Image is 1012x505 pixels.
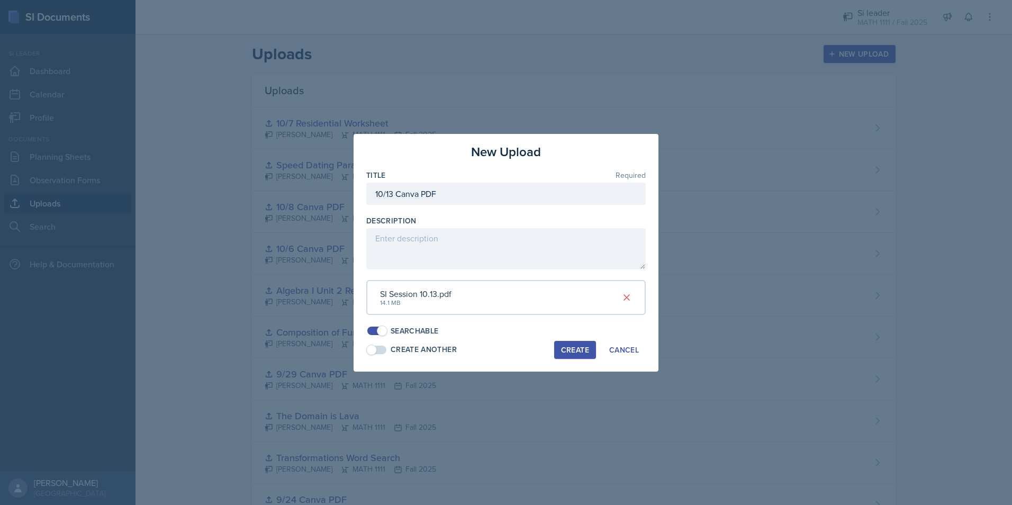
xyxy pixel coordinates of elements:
[391,326,439,337] div: Searchable
[554,341,596,359] button: Create
[616,172,646,179] span: Required
[561,346,589,354] div: Create
[609,346,639,354] div: Cancel
[366,183,646,205] input: Enter title
[380,287,451,300] div: SI Session 10.13.pdf
[602,341,646,359] button: Cancel
[471,142,541,161] h3: New Upload
[366,215,417,226] label: Description
[380,298,451,308] div: 14.1 MB
[366,170,386,181] label: Title
[391,344,457,355] div: Create Another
